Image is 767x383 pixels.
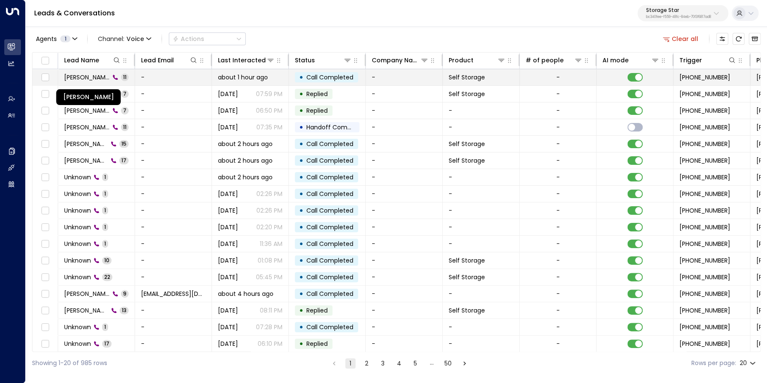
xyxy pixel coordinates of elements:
[602,55,659,65] div: AI mode
[218,273,238,281] span: Jun 17, 2025
[40,205,50,216] span: Toggle select row
[372,55,429,65] div: Company Name
[299,153,303,168] div: •
[556,306,560,315] div: -
[256,106,282,115] p: 06:50 PM
[299,287,303,301] div: •
[556,140,560,148] div: -
[366,69,443,85] td: -
[679,123,730,132] span: +14358502146
[135,69,212,85] td: -
[102,190,108,197] span: 1
[299,120,303,134] div: •
[366,219,443,235] td: -
[679,256,730,265] span: +17188138393
[378,358,388,368] button: Go to page 3
[64,206,91,215] span: Unknown
[345,358,356,368] button: page 1
[366,86,443,102] td: -
[366,302,443,319] td: -
[306,123,367,132] span: Handoff Completed
[679,190,730,198] span: +17188138393
[218,323,238,331] span: Yesterday
[218,55,266,65] div: Last Interacted
[306,289,353,298] span: Call Completed
[40,289,50,299] span: Toggle select row
[218,90,238,98] span: Aug 25, 2025
[299,70,303,85] div: •
[443,202,520,219] td: -
[40,139,50,149] span: Toggle select row
[135,86,212,102] td: -
[119,157,129,164] span: 17
[556,106,560,115] div: -
[449,55,473,65] div: Product
[556,190,560,198] div: -
[102,323,108,330] span: 1
[679,273,730,281] span: +17188138393
[366,336,443,352] td: -
[732,33,744,45] span: Refresh
[102,223,108,231] span: 1
[218,123,238,132] span: Aug 07, 2025
[679,90,730,98] span: +14358502146
[141,289,206,298] span: Wrichardson37@gmail.com
[135,252,212,269] td: -
[40,189,50,199] span: Toggle select row
[121,290,129,297] span: 9
[135,169,212,185] td: -
[40,255,50,266] span: Toggle select row
[449,55,505,65] div: Product
[36,36,57,42] span: Agents
[40,172,50,183] span: Toggle select row
[740,357,757,369] div: 20
[306,190,353,198] span: Call Completed
[679,223,730,231] span: +17188138393
[361,358,372,368] button: Go to page 2
[306,156,353,165] span: Call Completed
[372,55,420,65] div: Company Name
[119,140,129,147] span: 15
[306,90,328,98] span: Replied
[749,33,761,45] button: Archived Leads
[306,273,353,281] span: Call Completed
[135,102,212,119] td: -
[679,156,730,165] span: +15127840070
[56,89,121,105] div: [PERSON_NAME]
[679,55,736,65] div: Trigger
[40,72,50,83] span: Toggle select row
[659,33,702,45] button: Clear all
[218,306,238,315] span: Yesterday
[256,123,282,132] p: 07:35 PM
[306,106,328,115] span: Replied
[64,289,110,298] span: Wendy Richardson
[40,305,50,316] span: Toggle select row
[679,306,730,315] span: +15129251065
[141,55,174,65] div: Lead Email
[135,302,212,319] td: -
[306,140,353,148] span: Call Completed
[306,240,353,248] span: Call Completed
[258,339,282,348] p: 06:10 PM
[366,252,443,269] td: -
[218,55,275,65] div: Last Interacted
[218,140,273,148] span: about 2 hours ago
[64,173,91,181] span: Unknown
[306,323,353,331] span: Call Completed
[121,107,129,114] span: 7
[102,273,112,281] span: 22
[679,140,730,148] span: +15127840070
[258,256,282,265] p: 01:08 PM
[135,202,212,219] td: -
[218,190,238,198] span: Aug 05, 2025
[679,55,702,65] div: Trigger
[556,90,560,98] div: -
[102,207,108,214] span: 1
[64,156,108,165] span: Ray Patriarca
[394,358,404,368] button: Go to page 4
[299,237,303,251] div: •
[556,73,560,82] div: -
[443,336,520,352] td: -
[691,359,736,368] label: Rows per page:
[121,90,129,97] span: 7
